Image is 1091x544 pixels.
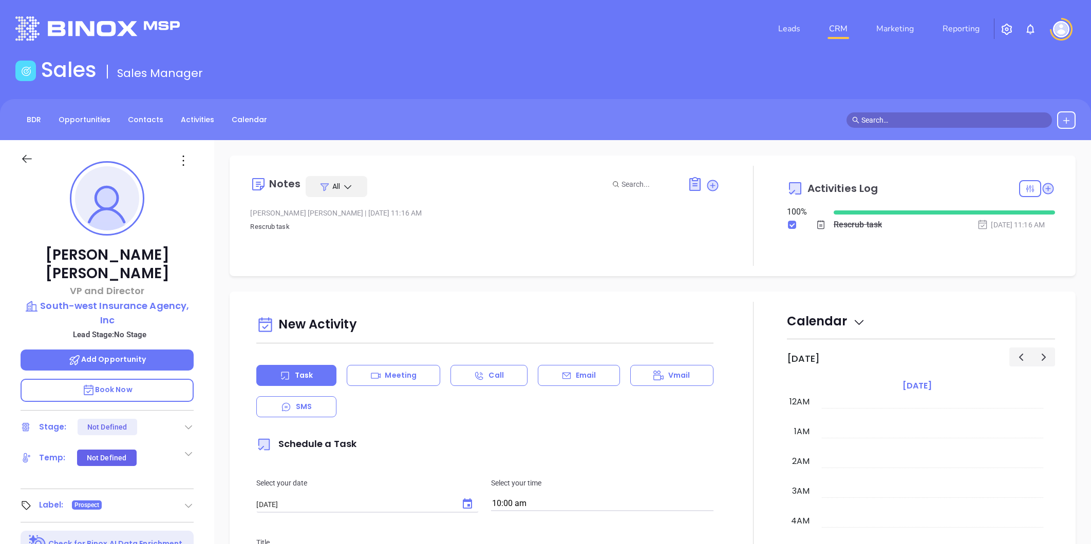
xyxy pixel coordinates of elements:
[21,111,47,128] a: BDR
[21,299,194,327] a: South-west Insurance Agency, Inc
[488,370,503,381] p: Call
[21,284,194,298] p: VP and Director
[256,437,356,450] span: Schedule a Task
[26,328,194,341] p: Lead Stage: No Stage
[52,111,117,128] a: Opportunities
[787,313,866,329] span: Calendar
[256,477,479,489] p: Select your date
[789,515,812,527] div: 4am
[365,209,366,217] span: |
[977,219,1045,230] div: [DATE] 11:16 AM
[256,499,453,510] input: MM/DD/YYYY
[900,379,934,393] a: [DATE]
[296,401,312,412] p: SMS
[792,425,812,438] div: 1am
[15,16,180,41] img: logo
[790,455,812,468] div: 2am
[74,499,100,511] span: Prospect
[175,111,220,128] a: Activities
[622,179,676,190] input: Search...
[774,18,804,39] a: Leads
[295,370,313,381] p: Task
[1024,23,1037,35] img: iconNotification
[39,419,67,435] div: Stage:
[872,18,918,39] a: Marketing
[1001,23,1013,35] img: iconSetting
[1032,347,1055,366] button: Next day
[938,18,984,39] a: Reporting
[41,57,97,82] h1: Sales
[39,450,66,465] div: Temp:
[87,450,126,466] div: Not Defined
[1053,21,1069,37] img: user
[834,217,882,232] div: Rescrub task
[250,221,720,233] p: Rescrub task
[825,18,852,39] a: CRM
[787,396,812,408] div: 12am
[122,111,170,128] a: Contacts
[225,111,273,128] a: Calendar
[668,370,690,381] p: Vmail
[68,354,146,364] span: Add Opportunity
[1009,347,1032,366] button: Previous day
[790,485,812,497] div: 3am
[576,370,596,381] p: Email
[807,183,878,193] span: Activities Log
[21,246,194,283] p: [PERSON_NAME] [PERSON_NAME]
[250,205,720,221] div: [PERSON_NAME] [PERSON_NAME] [DATE] 11:16 AM
[457,494,478,514] button: Choose date, selected date is Sep 17, 2025
[385,370,417,381] p: Meeting
[75,166,139,230] img: profile-user
[269,179,300,189] div: Notes
[87,419,127,435] div: Not Defined
[852,116,859,124] span: search
[787,353,820,364] h2: [DATE]
[39,497,64,513] div: Label:
[332,181,340,191] span: All
[491,477,713,489] p: Select your time
[861,114,1046,126] input: Search…
[82,384,133,395] span: Book Now
[787,206,821,218] div: 100 %
[117,65,203,81] span: Sales Manager
[256,312,713,338] div: New Activity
